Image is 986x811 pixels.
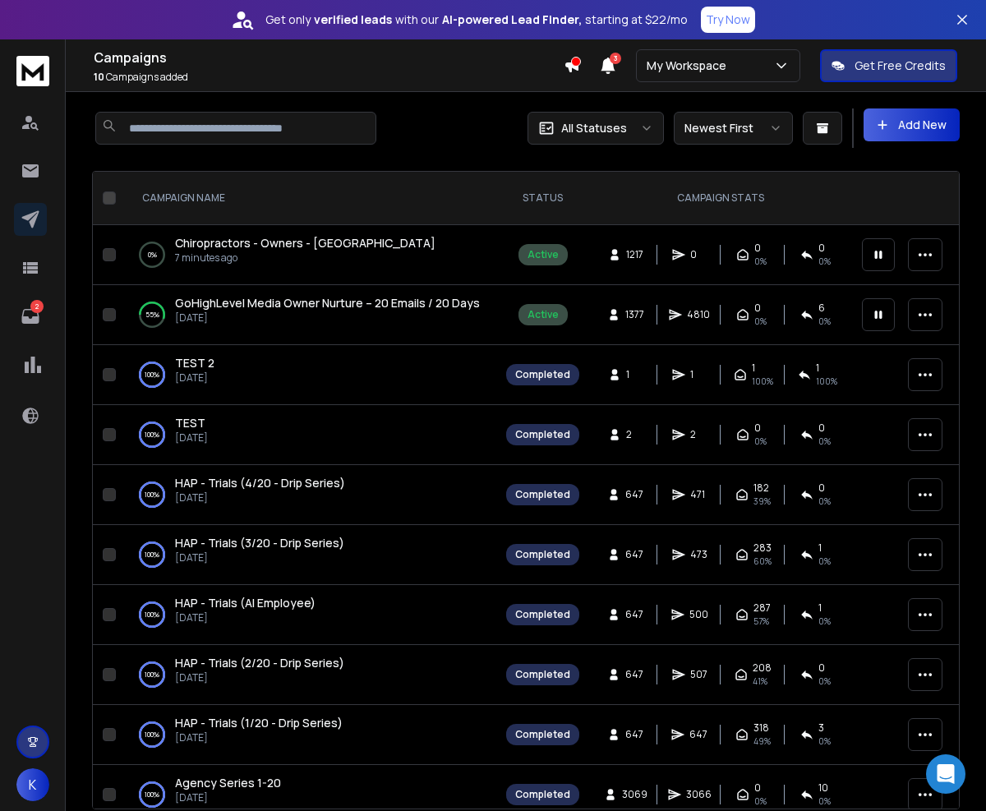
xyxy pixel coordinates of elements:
span: 3069 [622,788,647,801]
p: 0 % [148,247,157,263]
span: 500 [689,608,708,621]
a: HAP - Trials (3/20 - Drip Series) [175,535,344,551]
span: 0 % [818,435,831,448]
span: 0% [754,255,767,268]
span: 0% [754,315,767,328]
div: Completed [515,428,570,441]
a: TEST 2 [175,355,214,371]
span: 2 [626,428,643,441]
div: Completed [515,788,570,801]
span: 10 [818,781,828,795]
span: 41 % [753,675,767,688]
div: Active [528,308,559,321]
span: 318 [753,721,769,735]
span: 0 % [818,495,831,508]
button: Try Now [701,7,755,33]
a: HAP - Trials (2/20 - Drip Series) [175,655,344,671]
span: 0 [818,422,825,435]
span: TEST [175,415,205,431]
div: Completed [515,728,570,741]
p: [DATE] [175,491,345,505]
strong: AI-powered Lead Finder, [442,12,582,28]
div: Completed [515,668,570,681]
p: All Statuses [561,120,627,136]
p: 100 % [145,366,159,383]
span: 1 [690,368,707,381]
span: 0 [818,242,825,255]
span: 0 [754,242,761,255]
span: 507 [690,668,707,681]
p: Campaigns added [94,71,564,84]
th: CAMPAIGN NAME [122,172,496,225]
th: CAMPAIGN STATS [589,172,852,225]
span: 471 [690,488,707,501]
p: Try Now [706,12,750,28]
span: 1217 [626,248,643,261]
td: 100%HAP - Trials (1/20 - Drip Series)[DATE] [122,705,496,765]
img: logo [16,56,49,86]
span: HAP - Trials (4/20 - Drip Series) [175,475,345,491]
p: 100 % [145,426,159,443]
p: [DATE] [175,311,480,325]
div: Completed [515,548,570,561]
span: 4810 [687,308,710,321]
td: 100%TEST[DATE] [122,405,496,465]
span: 647 [625,548,643,561]
button: Add New [864,108,960,141]
span: 10 [94,70,104,84]
a: Agency Series 1-20 [175,775,281,791]
span: 473 [690,548,707,561]
span: 1 [818,541,822,555]
span: 60 % [753,555,772,568]
span: 0 % [818,735,831,748]
div: Completed [515,488,570,501]
a: GoHighLevel Media Owner Nurture – 20 Emails / 20 Days [175,295,480,311]
td: 100%TEST 2[DATE] [122,345,496,405]
span: 0 [818,482,825,495]
p: [DATE] [175,371,214,385]
span: 0 % [818,615,831,628]
span: 3066 [686,788,712,801]
span: 0% [818,255,831,268]
span: 1 [818,601,822,615]
span: 0 % [754,435,767,448]
div: Open Intercom Messenger [926,754,965,794]
button: K [16,768,49,801]
p: 7 minutes ago [175,251,435,265]
a: 2 [14,300,47,333]
span: 1 [752,362,755,375]
span: 287 [753,601,771,615]
td: 100%HAP - Trials (AI Employee)[DATE] [122,585,496,645]
span: 0% [754,795,767,808]
td: 55%GoHighLevel Media Owner Nurture – 20 Emails / 20 Days[DATE] [122,285,496,345]
td: 0%Chiropractors - Owners - [GEOGRAPHIC_DATA]7 minutes ago [122,225,496,285]
p: 55 % [145,306,159,323]
span: 1 [816,362,819,375]
span: 647 [625,668,643,681]
p: 100 % [145,666,159,683]
span: 0 % [818,315,831,328]
p: [DATE] [175,611,316,624]
p: [DATE] [175,431,208,445]
span: 100 % [752,375,773,388]
span: 647 [689,728,707,741]
div: Completed [515,608,570,621]
p: [DATE] [175,551,344,564]
span: Chiropractors - Owners - [GEOGRAPHIC_DATA] [175,235,435,251]
span: 0 [818,661,825,675]
strong: verified leads [314,12,392,28]
p: [DATE] [175,671,344,684]
p: 100 % [145,726,159,743]
span: 0 [690,248,707,261]
td: 100%HAP - Trials (2/20 - Drip Series)[DATE] [122,645,496,705]
span: 0 % [818,795,831,808]
div: Completed [515,368,570,381]
a: HAP - Trials (1/20 - Drip Series) [175,715,343,731]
